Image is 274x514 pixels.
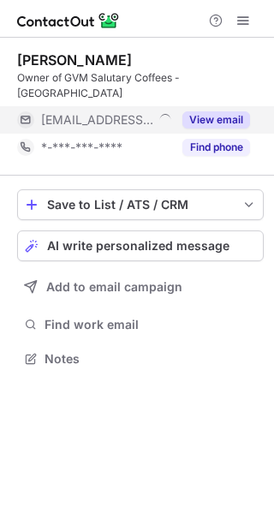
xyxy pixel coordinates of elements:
[182,139,250,156] button: Reveal Button
[17,189,264,220] button: save-profile-one-click
[41,112,153,128] span: [EMAIL_ADDRESS][DOMAIN_NAME]
[17,313,264,337] button: Find work email
[47,239,229,253] span: AI write personalized message
[45,351,257,367] span: Notes
[17,70,264,101] div: Owner of GVM Salutary Coffees - [GEOGRAPHIC_DATA]
[46,280,182,294] span: Add to email campaign
[17,347,264,371] button: Notes
[17,10,120,31] img: ContactOut v5.3.10
[17,51,132,69] div: [PERSON_NAME]
[45,317,257,332] span: Find work email
[47,198,234,212] div: Save to List / ATS / CRM
[17,272,264,302] button: Add to email campaign
[182,111,250,128] button: Reveal Button
[17,230,264,261] button: AI write personalized message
